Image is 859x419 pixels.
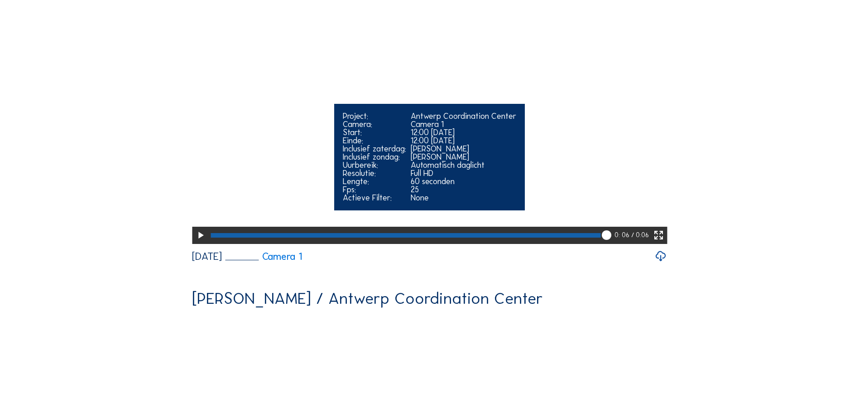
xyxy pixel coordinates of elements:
div: Fps: [343,185,406,194]
video: Your browser does not support the video tag. [192,5,667,243]
div: Start: [343,128,406,136]
div: 12:00 [DATE] [411,136,516,145]
div: Full HD [411,169,516,177]
div: Uurbereik: [343,161,406,169]
div: Camera 1 [411,120,516,128]
div: 12:00 [DATE] [411,128,516,136]
div: [PERSON_NAME] [411,145,516,153]
div: Inclusief zaterdag: [343,145,406,153]
div: Resolutie: [343,169,406,177]
div: None [411,194,516,202]
div: Lengte: [343,177,406,185]
div: 25 [411,185,516,194]
div: Automatisch daglicht [411,161,516,169]
div: Antwerp Coordination Center [411,112,516,120]
div: Project: [343,112,406,120]
div: 0: 06 [614,227,631,244]
div: 60 seconden [411,177,516,185]
a: Camera 1 [226,252,302,262]
div: Inclusief zondag: [343,153,406,161]
div: Actieve Filter: [343,194,406,202]
div: [PERSON_NAME] [411,153,516,161]
div: [DATE] [192,251,222,262]
div: Camera: [343,120,406,128]
div: Einde: [343,136,406,145]
div: / 0:06 [631,227,649,244]
div: [PERSON_NAME] / Antwerp Coordination Center [192,290,543,307]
